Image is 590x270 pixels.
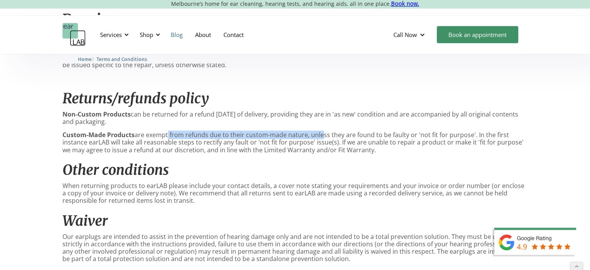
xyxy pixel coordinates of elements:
[100,31,122,38] div: Services
[62,182,528,205] p: When returning products to earLAB please include your contact details, a cover note stating your ...
[97,56,147,62] span: Terms and Conditions
[393,31,417,38] div: Call Now
[164,23,189,46] a: Blog
[62,131,528,154] p: are exempt from refunds due to their custom-made nature, unless they are found to be faulty or 'n...
[62,110,131,118] strong: Non-Custom Products
[78,55,92,63] a: Home
[95,23,131,46] div: Services
[62,23,86,46] a: home
[140,31,153,38] div: Shop
[217,23,250,46] a: Contact
[62,131,135,139] strong: Custom-Made Products
[62,90,209,107] em: Returns/refunds policy
[78,55,97,63] li: 〉
[62,161,169,179] em: Other conditions
[62,11,528,28] h2: Repairs
[62,111,528,125] p: can be returned for a refund [DATE] of delivery, providing they are in 'as new' condition and are...
[62,32,528,69] p: Products not covered by the above warranties may be repairable at a cost. Products can be returne...
[62,75,528,82] p: ‍
[387,23,433,46] div: Call Now
[97,55,147,63] a: Terms and Conditions
[437,26,518,43] a: Book an appointment
[135,23,163,46] div: Shop
[62,233,528,263] p: Our earplugs are intended to assist in the prevention of hearing damage only and are not intended...
[189,23,217,46] a: About
[78,56,92,62] span: Home
[62,212,108,230] em: Waiver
